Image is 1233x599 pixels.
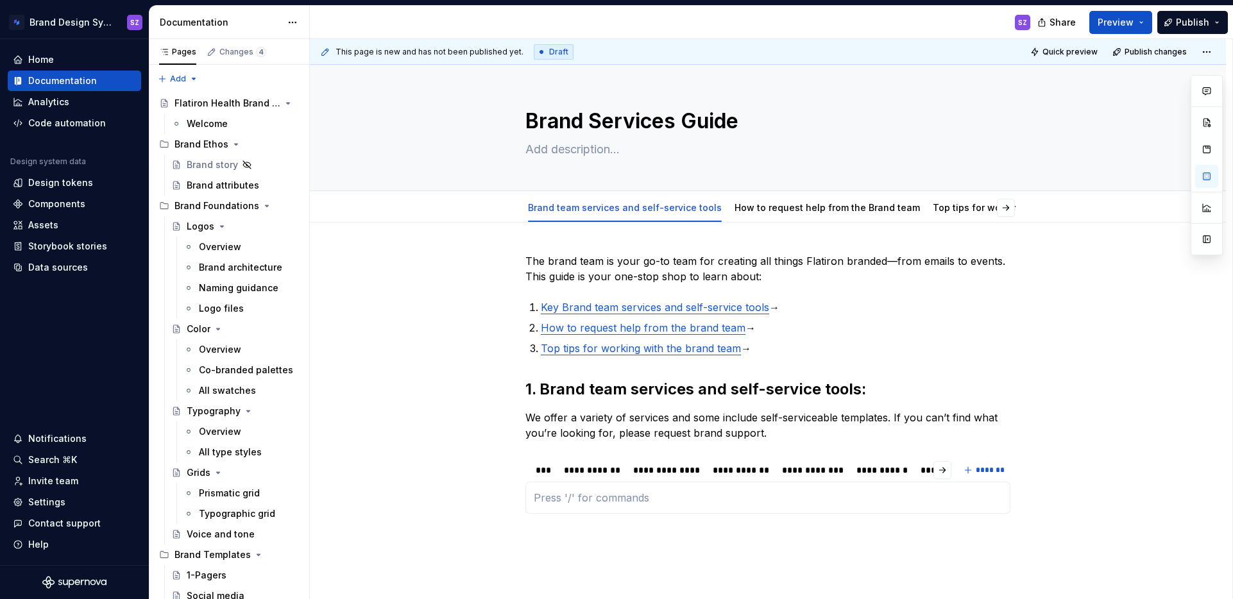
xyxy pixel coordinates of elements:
a: Grids [166,462,304,483]
div: Top tips for working with the Brand team [928,194,1121,221]
div: Data sources [28,261,88,274]
div: How to request help from the Brand team [729,194,925,221]
a: Top tips for working with the Brand team [933,202,1116,213]
a: Color [166,319,304,339]
button: Help [8,534,141,555]
div: SZ [1018,17,1027,28]
div: Logo files [199,302,244,315]
a: Voice and tone [166,524,304,544]
a: Typographic grid [178,503,304,524]
button: Preview [1089,11,1152,34]
div: Home [28,53,54,66]
a: All swatches [178,380,304,401]
button: Publish changes [1109,43,1193,61]
div: Welcome [187,117,228,130]
div: Settings [28,496,65,509]
div: Brand Templates [154,544,304,565]
a: Invite team [8,471,141,491]
span: 4 [256,47,266,57]
div: Code automation [28,117,106,130]
div: Brand Ethos [154,134,304,155]
button: Publish [1157,11,1228,34]
div: Pages [159,47,196,57]
div: Overview [199,343,241,356]
strong: 1. Brand team services and self-service tools: [525,380,866,398]
div: Assets [28,219,58,232]
a: Brand architecture [178,257,304,278]
span: Share [1050,16,1076,29]
div: Design system data [10,156,86,167]
a: Overview [178,339,304,360]
div: Brand Ethos [174,138,228,151]
div: Documentation [28,74,97,87]
a: Logo files [178,298,304,319]
a: Welcome [166,114,304,134]
span: Add [170,74,186,84]
a: Code automation [8,113,141,133]
a: Settings [8,492,141,512]
a: Assets [8,215,141,235]
div: Prismatic grid [199,487,260,500]
div: Typographic grid [199,507,275,520]
a: All type styles [178,442,304,462]
a: Top tips for working with the brand team [541,342,741,355]
div: Brand architecture [199,261,282,274]
a: Flatiron Health Brand Guidelines [154,93,304,114]
div: All swatches [199,384,256,397]
div: Invite team [28,475,78,487]
div: Flatiron Health Brand Guidelines [174,97,280,110]
div: Components [28,198,85,210]
a: Prismatic grid [178,483,304,503]
a: Data sources [8,257,141,278]
span: Quick preview [1042,47,1098,57]
a: Storybook stories [8,236,141,257]
div: Brand Design System [30,16,112,29]
div: Typography [187,405,241,418]
div: Brand Foundations [174,199,259,212]
div: SZ [130,17,139,28]
div: All type styles [199,446,262,459]
section-item: Research poster polish [534,490,1002,505]
span: This page is new and has not been published yet. [336,47,523,57]
a: Key Brand team services and self-service tools [541,301,769,314]
div: 1-Pagers [187,569,226,582]
div: Brand Foundations [154,196,304,216]
a: Home [8,49,141,70]
div: Naming guidance [199,282,278,294]
a: Components [8,194,141,214]
a: Analytics [8,92,141,112]
div: Documentation [160,16,281,29]
a: Logos [166,216,304,237]
a: Brand attributes [166,175,304,196]
span: Publish [1176,16,1209,29]
div: Search ⌘K [28,453,77,466]
p: We offer a variety of services and some include self-serviceable templates. If you can’t find wha... [525,410,1010,441]
textarea: Brand Services Guide [523,106,1008,137]
a: Brand team services and self-service tools [528,202,722,213]
svg: Supernova Logo [42,576,106,589]
a: Brand story [166,155,304,175]
div: Brand Templates [174,548,251,561]
a: Design tokens [8,173,141,193]
div: Overview [199,425,241,438]
div: Design tokens [28,176,93,189]
p: → [541,299,1010,315]
div: Overview [199,240,241,253]
div: Storybook stories [28,240,107,253]
a: Typography [166,401,304,421]
button: Brand Design SystemSZ [3,8,146,36]
a: 1-Pagers [166,565,304,586]
div: Contact support [28,517,101,530]
a: Overview [178,237,304,257]
span: Publish changes [1125,47,1187,57]
div: Notifications [28,432,87,445]
div: Grids [187,466,210,479]
a: Overview [178,421,304,442]
div: Changes [219,47,266,57]
a: Naming guidance [178,278,304,298]
button: Search ⌘K [8,450,141,470]
a: Documentation [8,71,141,91]
p: → [541,320,1010,335]
div: Co-branded palettes [199,364,293,376]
